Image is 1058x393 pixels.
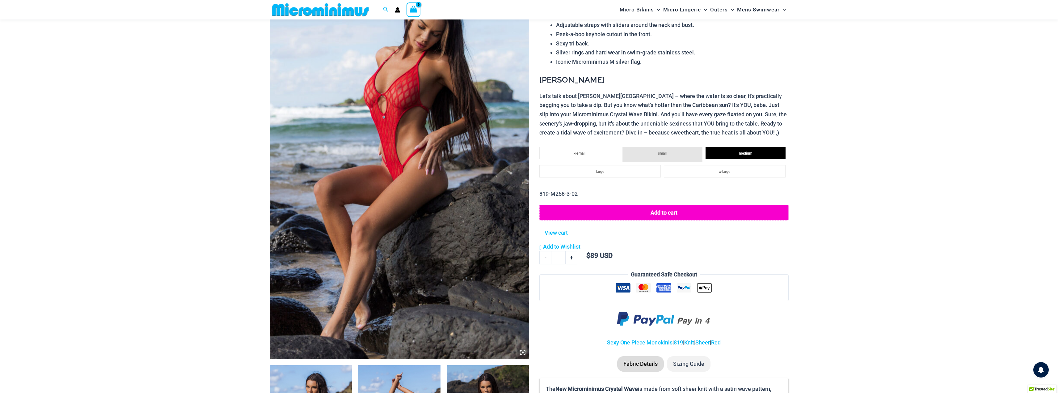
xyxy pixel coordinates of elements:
li: Peek-a-boo keyhole cutout in the front. [556,30,788,39]
span: Menu Toggle [701,2,707,18]
li: Adjustable straps with sliders around the neck and bust. [556,20,788,30]
li: Fabric Details [617,356,664,372]
span: small [658,151,667,156]
a: OutersMenu ToggleMenu Toggle [709,2,736,18]
span: Add to Wishlist [543,243,580,250]
li: large [539,165,661,177]
img: MM SHOP LOGO FLAT [270,3,371,17]
a: Sheer [695,339,710,346]
button: Add to cart [539,205,788,220]
p: 819-M258-3-02 [539,189,788,199]
span: Micro Lingerie [663,2,701,18]
a: Micro LingerieMenu ToggleMenu Toggle [662,2,709,18]
a: - [539,251,551,264]
input: Product quantity [551,251,566,264]
a: Search icon link [383,6,389,14]
p: Let's talk about [PERSON_NAME][GEOGRAPHIC_DATA] – where the water is so clear, it's practically b... [539,92,788,138]
span: Menu Toggle [728,2,734,18]
a: Account icon link [395,7,400,13]
span: Micro Bikinis [620,2,654,18]
span: $ [586,252,590,259]
li: x-large [664,165,785,177]
a: + [566,251,577,264]
span: x-small [574,151,585,156]
span: Menu Toggle [654,2,660,18]
a: View Shopping Cart, 6 items [407,2,421,17]
p: | | | | [539,338,788,347]
a: Knit [684,339,694,346]
a: Sexy One Piece Monokinis [607,339,672,346]
span: Menu Toggle [780,2,786,18]
a: View cart [542,226,570,237]
span: large [596,169,604,174]
bdi: 89 USD [586,252,613,259]
li: Sexy tri back. [556,39,788,48]
nav: Site Navigation [617,1,789,19]
li: Iconic Microminimus M silver flag. [556,57,788,66]
li: x-small [539,147,619,159]
span: Outers [710,2,728,18]
span: x-large [719,169,730,174]
li: Silver rings and hard wear in swim-grade stainless steel. [556,48,788,57]
a: 819 [674,339,683,346]
b: New Microminimus Crystal Wave [555,386,638,392]
li: small [622,147,702,162]
span: medium [739,151,752,156]
h3: [PERSON_NAME] [539,75,788,85]
a: Add to Wishlist [539,242,580,251]
legend: Guaranteed Safe Checkout [628,270,700,279]
span: Mens Swimwear [737,2,780,18]
a: Red [711,339,721,346]
a: Micro BikinisMenu ToggleMenu Toggle [618,2,662,18]
li: medium [706,147,786,159]
li: Sizing Guide [667,356,710,372]
a: Mens SwimwearMenu ToggleMenu Toggle [736,2,787,18]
